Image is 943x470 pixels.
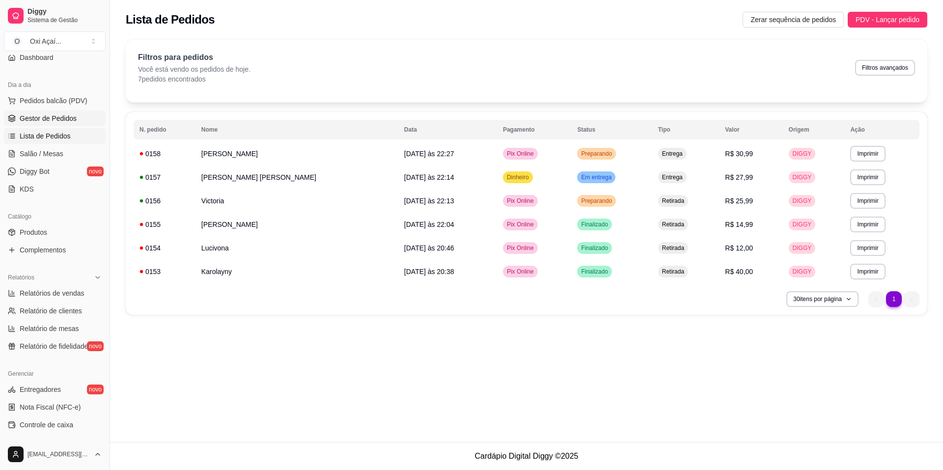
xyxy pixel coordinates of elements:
span: KDS [20,184,34,194]
span: Dinheiro [505,173,531,181]
a: Dashboard [4,50,106,65]
span: Pix Online [505,150,536,158]
div: 0153 [139,267,190,276]
span: O [12,36,22,46]
span: DIGGY [791,221,814,228]
span: Finalizado [579,268,610,276]
button: Pedidos balcão (PDV) [4,93,106,109]
th: Nome [195,120,398,139]
button: Imprimir [850,146,885,162]
th: Pagamento [497,120,572,139]
span: Relatório de mesas [20,324,79,333]
span: Zerar sequência de pedidos [750,14,836,25]
button: Imprimir [850,240,885,256]
div: Dia a dia [4,77,106,93]
a: Complementos [4,242,106,258]
a: Salão / Mesas [4,146,106,162]
span: Relatório de fidelidade [20,341,88,351]
th: Data [398,120,497,139]
span: Retirada [660,268,686,276]
span: DIGGY [791,244,814,252]
a: Relatórios de vendas [4,285,106,301]
th: N. pedido [134,120,195,139]
div: 0154 [139,243,190,253]
span: R$ 12,00 [725,244,753,252]
footer: Cardápio Digital Diggy © 2025 [110,442,943,470]
span: Pedidos balcão (PDV) [20,96,87,106]
span: Retirada [660,197,686,205]
span: [DATE] às 22:14 [404,173,454,181]
div: 0157 [139,172,190,182]
span: Pix Online [505,268,536,276]
button: Zerar sequência de pedidos [743,12,844,28]
h2: Lista de Pedidos [126,12,215,28]
th: Origem [783,120,845,139]
span: Dashboard [20,53,54,62]
span: Entrega [660,150,685,158]
span: [DATE] às 22:13 [404,197,454,205]
a: Lista de Pedidos [4,128,106,144]
button: Imprimir [850,264,885,279]
button: Imprimir [850,217,885,232]
div: Oxi Açaí ... [30,36,61,46]
span: Nota Fiscal (NFC-e) [20,402,81,412]
a: Controle de fiado [4,435,106,450]
span: Relatórios de vendas [20,288,84,298]
span: Preparando [579,150,614,158]
button: Select a team [4,31,106,51]
span: Diggy [28,7,102,16]
li: pagination item 1 active [886,291,902,307]
span: Controle de fiado [20,438,72,447]
span: Retirada [660,221,686,228]
button: Imprimir [850,169,885,185]
p: 7 pedidos encontrados [138,74,250,84]
a: KDS [4,181,106,197]
a: Relatório de mesas [4,321,106,336]
a: Gestor de Pedidos [4,111,106,126]
span: Lista de Pedidos [20,131,71,141]
td: [PERSON_NAME] [195,142,398,166]
div: 0155 [139,220,190,229]
a: Relatório de fidelidadenovo [4,338,106,354]
span: DIGGY [791,197,814,205]
div: Catálogo [4,209,106,224]
span: Em entrega [579,173,613,181]
span: DIGGY [791,150,814,158]
span: Controle de caixa [20,420,73,430]
th: Status [571,120,652,139]
a: Entregadoresnovo [4,382,106,397]
span: R$ 30,99 [725,150,753,158]
span: Pix Online [505,197,536,205]
p: Filtros para pedidos [138,52,250,63]
span: Finalizado [579,221,610,228]
span: Salão / Mesas [20,149,63,159]
th: Valor [719,120,782,139]
span: Produtos [20,227,47,237]
td: Victoria [195,189,398,213]
span: Relatórios [8,274,34,281]
span: [DATE] às 22:04 [404,221,454,228]
div: 0156 [139,196,190,206]
span: Sistema de Gestão [28,16,102,24]
span: R$ 27,99 [725,173,753,181]
span: Entregadores [20,385,61,394]
span: Preparando [579,197,614,205]
span: Gestor de Pedidos [20,113,77,123]
span: Pix Online [505,221,536,228]
span: Pix Online [505,244,536,252]
span: DIGGY [791,268,814,276]
a: Controle de caixa [4,417,106,433]
p: Você está vendo os pedidos de hoje. [138,64,250,74]
a: Diggy Botnovo [4,164,106,179]
span: Relatório de clientes [20,306,82,316]
th: Tipo [652,120,720,139]
td: Lucivona [195,236,398,260]
span: [DATE] às 20:46 [404,244,454,252]
td: [PERSON_NAME] [PERSON_NAME] [195,166,398,189]
th: Ação [844,120,919,139]
span: PDV - Lançar pedido [856,14,919,25]
span: R$ 14,99 [725,221,753,228]
span: DIGGY [791,173,814,181]
td: [PERSON_NAME] [195,213,398,236]
div: 0158 [139,149,190,159]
